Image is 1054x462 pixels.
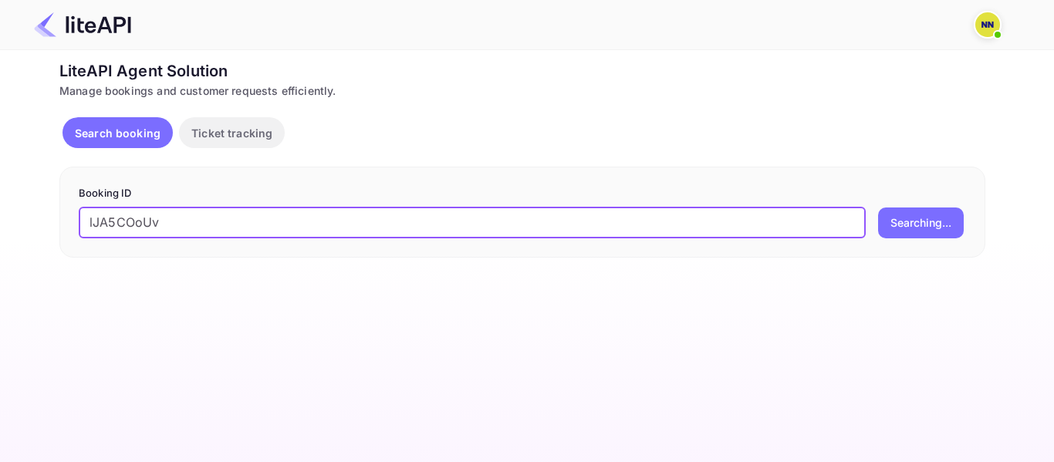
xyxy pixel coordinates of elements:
img: LiteAPI Logo [34,12,131,37]
div: Manage bookings and customer requests efficiently. [59,83,985,99]
input: Enter Booking ID (e.g., 63782194) [79,207,866,238]
button: Searching... [878,207,964,238]
p: Booking ID [79,186,966,201]
img: N/A N/A [975,12,1000,37]
p: Ticket tracking [191,125,272,141]
p: Search booking [75,125,160,141]
div: LiteAPI Agent Solution [59,59,985,83]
